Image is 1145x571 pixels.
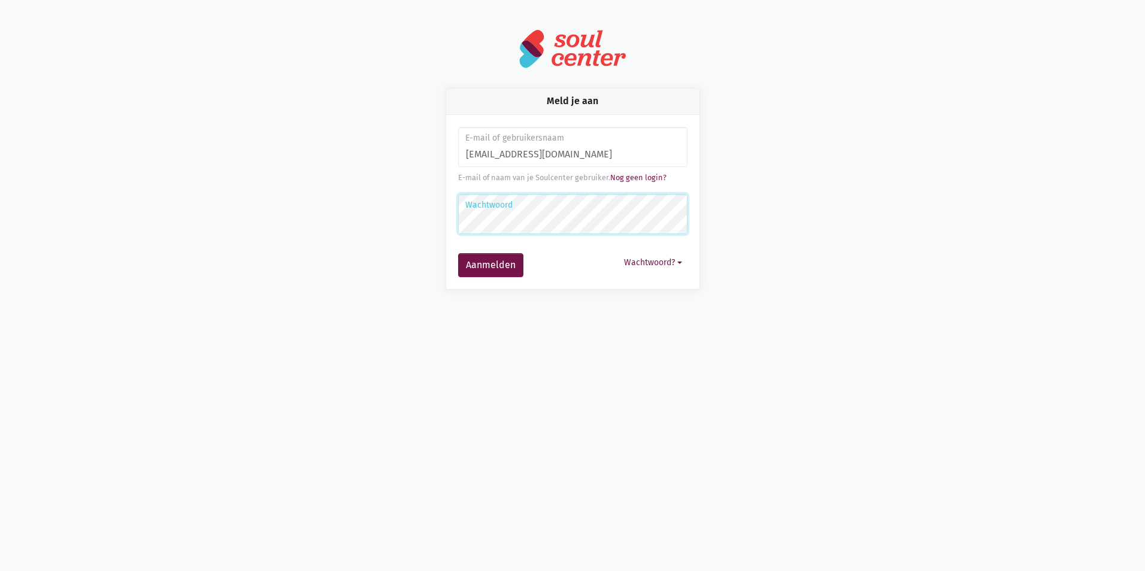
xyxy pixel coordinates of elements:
img: logo-soulcenter-full.svg [519,29,626,69]
button: Aanmelden [458,253,523,277]
form: Aanmelden [458,127,687,277]
div: E-mail of naam van je Soulcenter gebruiker. [458,172,687,184]
button: Wachtwoord? [619,253,687,272]
label: Wachtwoord [465,199,679,212]
div: Meld je aan [446,89,699,114]
label: E-mail of gebruikersnaam [465,132,679,145]
a: Nog geen login? [610,173,667,182]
